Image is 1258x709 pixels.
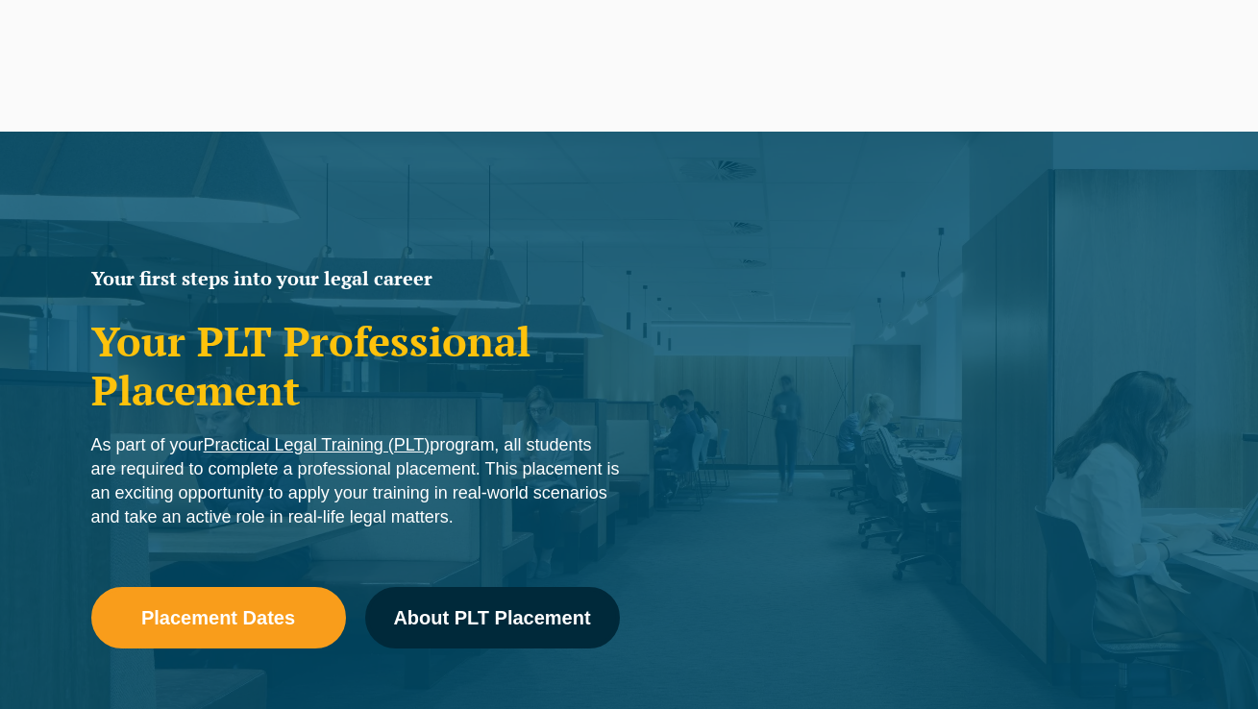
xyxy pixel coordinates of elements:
h2: Your first steps into your legal career [91,269,620,288]
a: About PLT Placement [365,587,620,648]
a: Practical Legal Training (PLT) [204,435,431,454]
h1: Your PLT Professional Placement [91,317,620,414]
span: As part of your program, all students are required to complete a professional placement. This pla... [91,435,620,526]
span: About PLT Placement [393,608,590,627]
a: Placement Dates [91,587,346,648]
span: Placement Dates [141,608,295,627]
